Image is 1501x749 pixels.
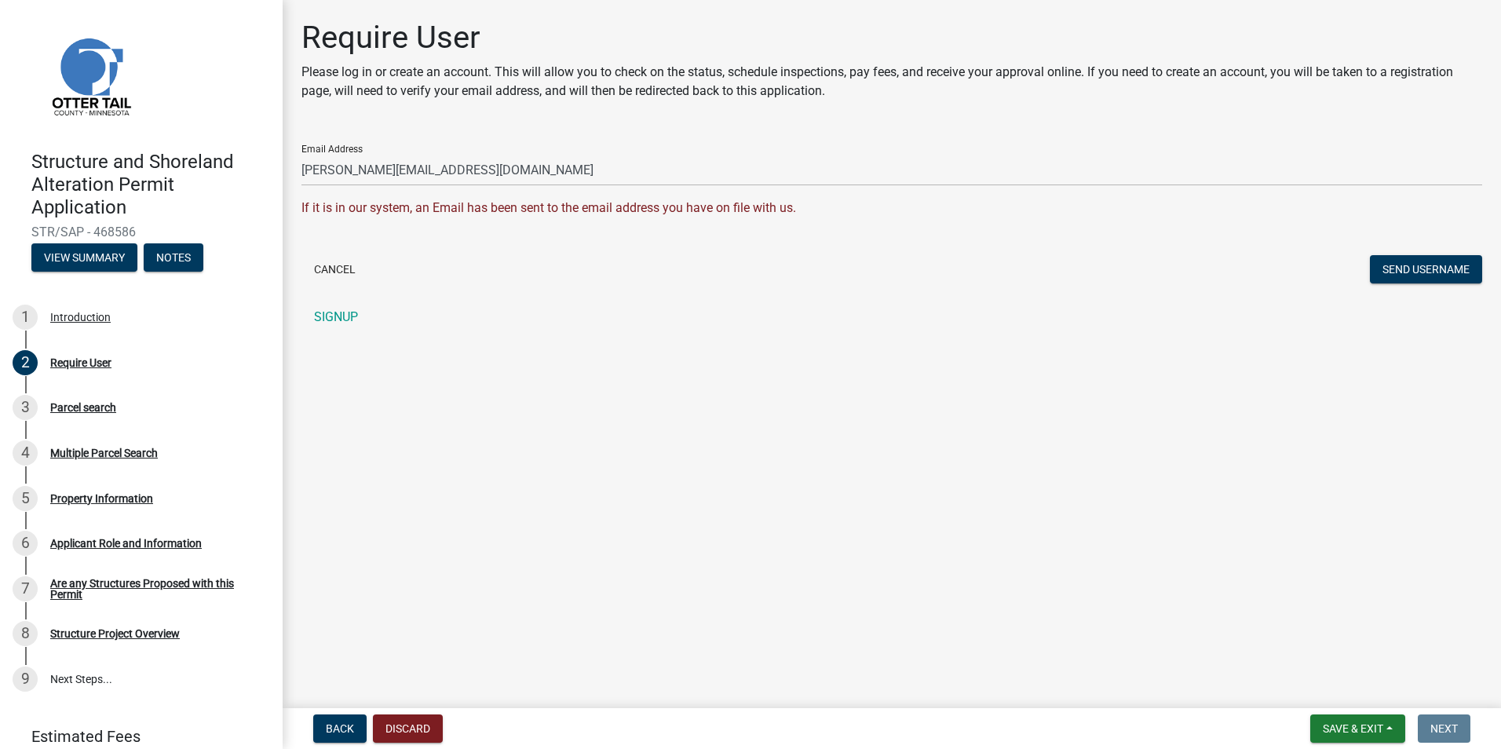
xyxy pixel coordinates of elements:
div: Are any Structures Proposed with this Permit [50,578,257,600]
button: Next [1418,714,1470,743]
div: Multiple Parcel Search [50,448,158,459]
span: Next [1430,722,1458,735]
span: Save & Exit [1323,722,1383,735]
div: Introduction [50,312,111,323]
button: Send Username [1370,255,1482,283]
div: Require User [50,357,111,368]
div: 5 [13,486,38,511]
div: 3 [13,395,38,420]
button: Back [313,714,367,743]
div: Property Information [50,493,153,504]
div: Applicant Role and Information [50,538,202,549]
div: 1 [13,305,38,330]
button: Save & Exit [1310,714,1405,743]
div: 2 [13,350,38,375]
button: Cancel [301,255,368,283]
div: Parcel search [50,402,116,413]
div: Structure Project Overview [50,628,180,639]
wm-modal-confirm: Summary [31,253,137,265]
button: Discard [373,714,443,743]
wm-modal-confirm: Notes [144,253,203,265]
p: Please log in or create an account. This will allow you to check on the status, schedule inspecti... [301,63,1482,100]
a: SIGNUP [301,301,1482,333]
h1: Require User [301,19,1482,57]
div: 7 [13,576,38,601]
span: STR/SAP - 468586 [31,225,251,239]
div: If it is in our system, an Email has been sent to the email address you have on file with us. [301,199,1482,217]
div: 4 [13,440,38,466]
h4: Structure and Shoreland Alteration Permit Application [31,151,270,218]
img: Otter Tail County, Minnesota [31,16,149,134]
div: 6 [13,531,38,556]
button: Notes [144,243,203,272]
div: 8 [13,621,38,646]
button: View Summary [31,243,137,272]
div: 9 [13,667,38,692]
span: Back [326,722,354,735]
